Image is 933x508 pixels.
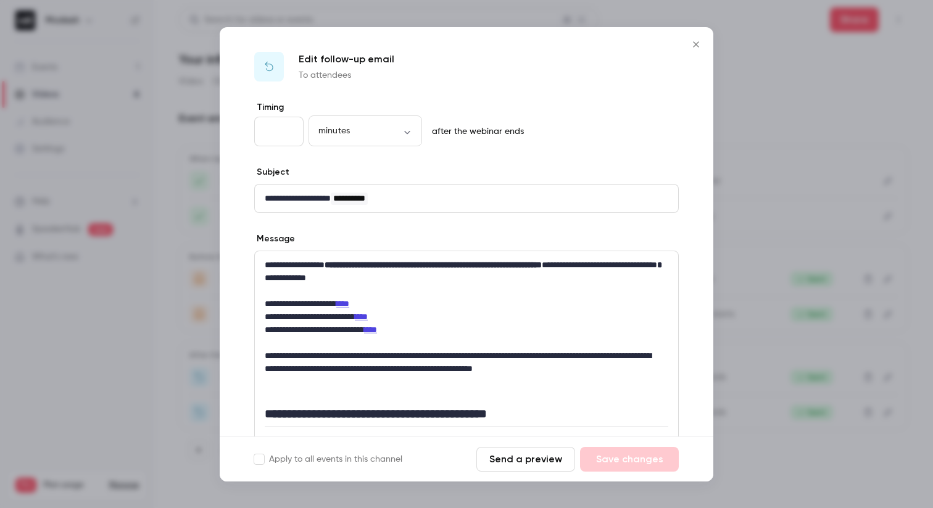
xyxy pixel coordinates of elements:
div: editor [255,185,678,212]
label: Apply to all events in this channel [254,453,402,465]
button: Close [684,32,708,57]
label: Timing [254,101,679,114]
button: Send a preview [476,447,575,472]
div: minutes [309,125,422,137]
p: after the webinar ends [427,125,524,138]
label: Subject [254,166,289,178]
label: Message [254,233,295,245]
p: Edit follow-up email [299,52,394,67]
p: To attendees [299,69,394,81]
